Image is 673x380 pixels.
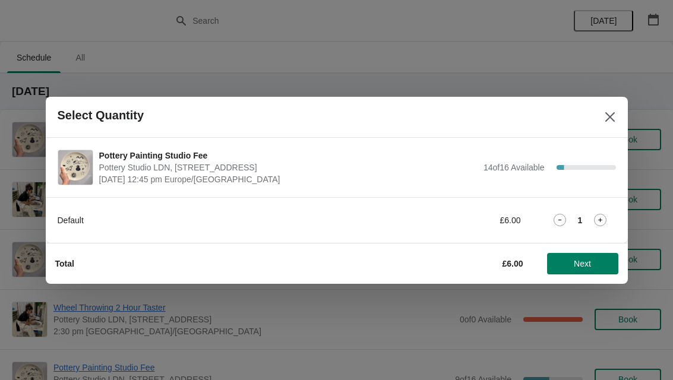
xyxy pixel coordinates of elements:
h2: Select Quantity [58,109,144,122]
button: Next [547,253,618,274]
div: £6.00 [411,214,521,226]
span: Next [574,259,591,268]
img: Pottery Painting Studio Fee | Pottery Studio LDN, Unit 1.3, Building A4, 10 Monro Way, London, SE... [58,150,93,185]
div: Default [58,214,387,226]
strong: Total [55,259,74,268]
span: Pottery Studio LDN, [STREET_ADDRESS] [99,161,478,173]
span: [DATE] 12:45 pm Europe/[GEOGRAPHIC_DATA] [99,173,478,185]
span: Pottery Painting Studio Fee [99,150,478,161]
strong: £6.00 [502,259,523,268]
strong: 1 [578,214,583,226]
button: Close [599,106,621,128]
span: 14 of 16 Available [484,163,545,172]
